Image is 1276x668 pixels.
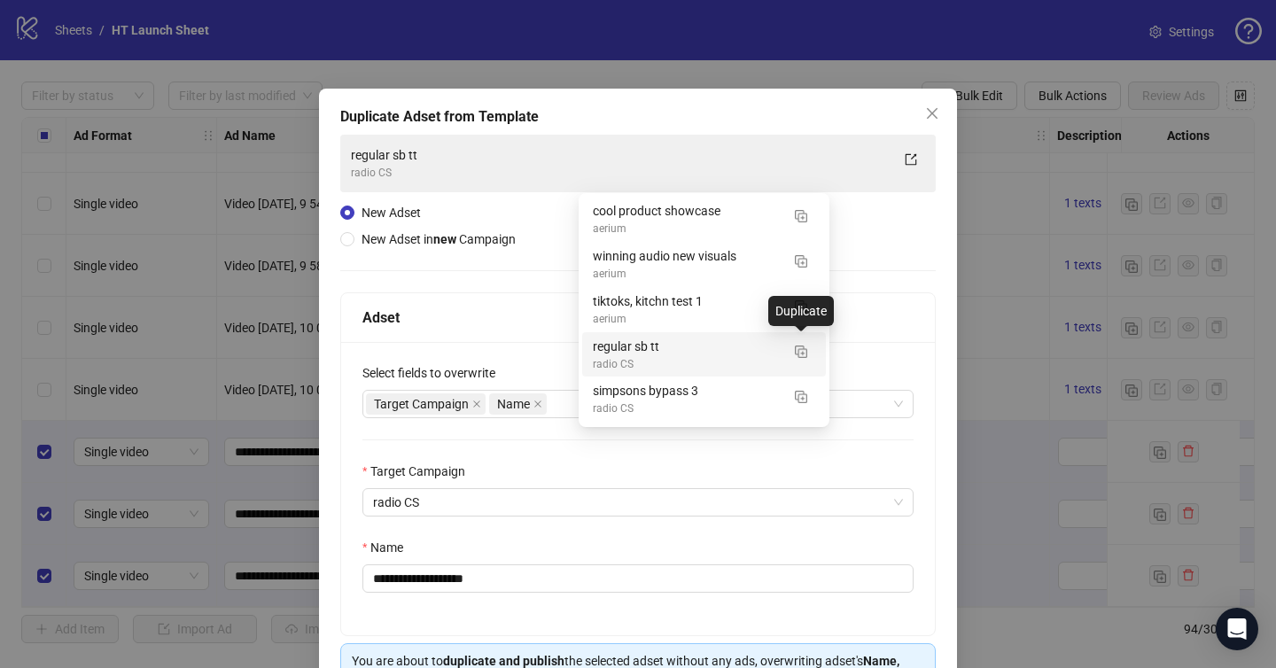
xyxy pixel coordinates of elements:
[768,296,834,326] div: Duplicate
[795,210,807,222] img: Duplicate
[340,106,936,128] div: Duplicate Adset from Template
[362,363,507,383] label: Select fields to overwrite
[362,232,516,246] span: New Adset in Campaign
[787,381,815,409] button: Duplicate
[362,206,421,220] span: New Adset
[533,400,542,408] span: close
[582,242,826,287] div: winning audio new visuals
[593,337,780,356] div: regular sb tt
[1216,608,1258,650] div: Open Intercom Messenger
[795,391,807,403] img: Duplicate
[593,266,780,283] div: aerium
[925,106,939,120] span: close
[593,246,780,266] div: winning audio new visuals
[593,381,780,400] div: simpsons bypass 3
[362,564,914,593] input: Name
[489,393,547,415] span: Name
[593,221,780,237] div: aerium
[593,311,780,328] div: aerium
[472,400,481,408] span: close
[787,201,815,229] button: Duplicate
[373,489,903,516] span: radio CS
[795,346,807,358] img: Duplicate
[787,337,815,365] button: Duplicate
[787,246,815,275] button: Duplicate
[362,538,415,557] label: Name
[593,356,780,373] div: radio CS
[905,153,917,166] span: export
[351,165,890,182] div: radio CS
[582,287,826,332] div: tiktoks, kitchn test 1
[362,307,914,329] div: Adset
[433,232,456,246] strong: new
[918,99,946,128] button: Close
[374,394,469,414] span: Target Campaign
[582,422,826,467] div: solarbank mrunc
[443,654,564,668] strong: duplicate and publish
[795,255,807,268] img: Duplicate
[351,145,890,165] div: regular sb tt
[497,394,530,414] span: Name
[582,377,826,422] div: simpsons bypass 3
[582,197,826,242] div: cool product showcase
[787,291,815,320] button: Duplicate
[582,332,826,377] div: regular sb tt
[593,291,780,311] div: tiktoks, kitchn test 1
[366,393,486,415] span: Target Campaign
[593,201,780,221] div: cool product showcase
[362,462,477,481] label: Target Campaign
[593,400,780,417] div: radio CS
